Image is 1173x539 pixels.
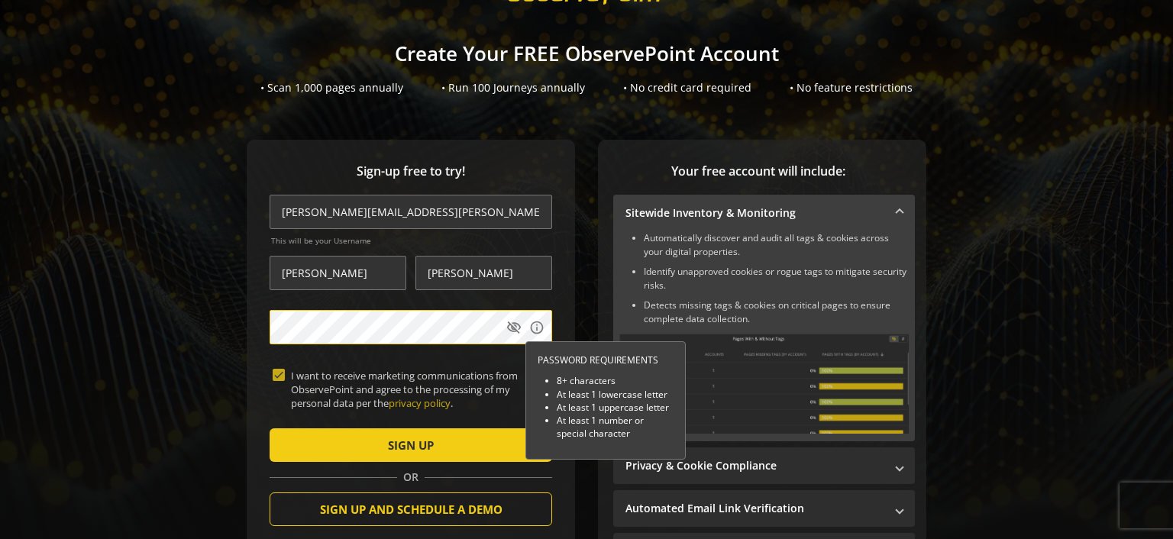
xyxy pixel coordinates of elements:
[619,334,909,434] img: Sitewide Inventory & Monitoring
[506,320,522,335] mat-icon: visibility_off
[397,470,425,485] span: OR
[320,495,502,523] span: SIGN UP AND SCHEDULE A DEMO
[270,256,406,290] input: First Name *
[644,299,909,326] li: Detects missing tags & cookies on critical pages to ensure complete data collection.
[625,205,884,221] mat-panel-title: Sitewide Inventory & Monitoring
[790,80,913,95] div: • No feature restrictions
[285,369,549,411] label: I want to receive marketing communications from ObservePoint and agree to the processing of my pe...
[270,163,552,180] span: Sign-up free to try!
[389,396,451,410] a: privacy policy
[644,265,909,292] li: Identify unapproved cookies or rogue tags to mitigate security risks.
[538,353,674,366] div: PASSWORD REQUIREMENTS
[557,374,674,387] li: 8+ characters
[441,80,585,95] div: • Run 100 Journeys annually
[271,235,552,246] span: This will be your Username
[613,490,915,527] mat-expansion-panel-header: Automated Email Link Verification
[270,428,552,462] button: SIGN UP
[388,431,434,459] span: SIGN UP
[557,414,674,440] li: At least 1 number or special character
[529,320,544,335] mat-icon: info
[270,492,552,526] button: SIGN UP AND SCHEDULE A DEMO
[415,256,552,290] input: Last Name *
[625,458,884,473] mat-panel-title: Privacy & Cookie Compliance
[623,80,751,95] div: • No credit card required
[625,501,884,516] mat-panel-title: Automated Email Link Verification
[613,231,915,441] div: Sitewide Inventory & Monitoring
[644,231,909,259] li: Automatically discover and audit all tags & cookies across your digital properties.
[557,388,674,401] li: At least 1 lowercase letter
[557,401,674,414] li: At least 1 uppercase letter
[613,195,915,231] mat-expansion-panel-header: Sitewide Inventory & Monitoring
[613,163,903,180] span: Your free account will include:
[270,195,552,229] input: Email Address (name@work-email.com) *
[613,447,915,484] mat-expansion-panel-header: Privacy & Cookie Compliance
[260,80,403,95] div: • Scan 1,000 pages annually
